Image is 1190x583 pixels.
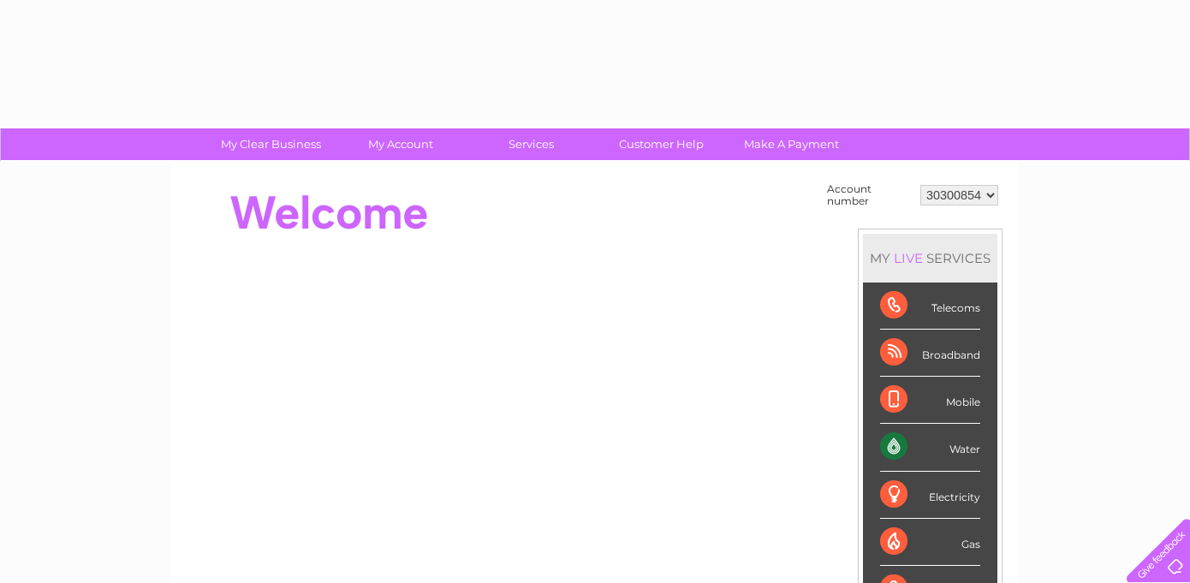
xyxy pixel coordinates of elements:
a: Services [461,128,602,160]
div: Telecoms [880,283,980,330]
a: My Clear Business [200,128,342,160]
div: MY SERVICES [863,234,997,283]
div: LIVE [890,250,926,266]
div: Broadband [880,330,980,377]
a: Customer Help [591,128,732,160]
div: Water [880,424,980,471]
td: Account number [823,179,916,211]
a: Make A Payment [721,128,862,160]
div: Electricity [880,472,980,519]
div: Mobile [880,377,980,424]
div: Gas [880,519,980,566]
a: My Account [330,128,472,160]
